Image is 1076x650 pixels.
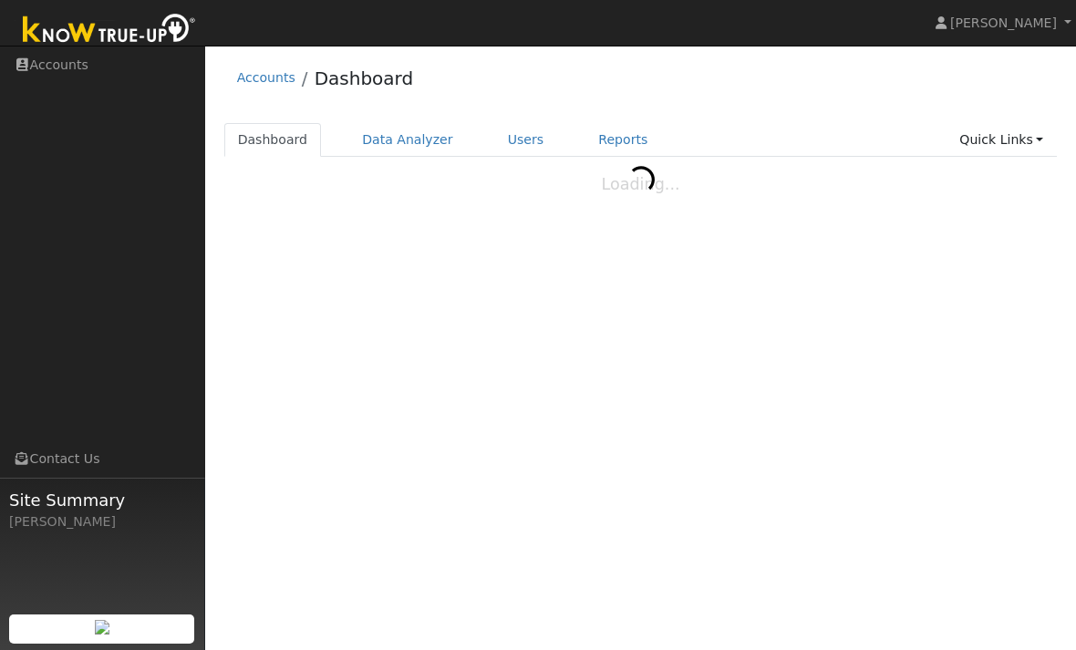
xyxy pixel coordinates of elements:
a: Quick Links [946,123,1057,157]
span: [PERSON_NAME] [950,15,1057,30]
a: Dashboard [224,123,322,157]
a: Reports [585,123,661,157]
img: retrieve [95,620,109,635]
img: Know True-Up [14,10,205,51]
a: Accounts [237,70,295,85]
a: Users [494,123,558,157]
a: Dashboard [315,67,414,89]
div: [PERSON_NAME] [9,512,195,531]
a: Data Analyzer [348,123,467,157]
span: Site Summary [9,488,195,512]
